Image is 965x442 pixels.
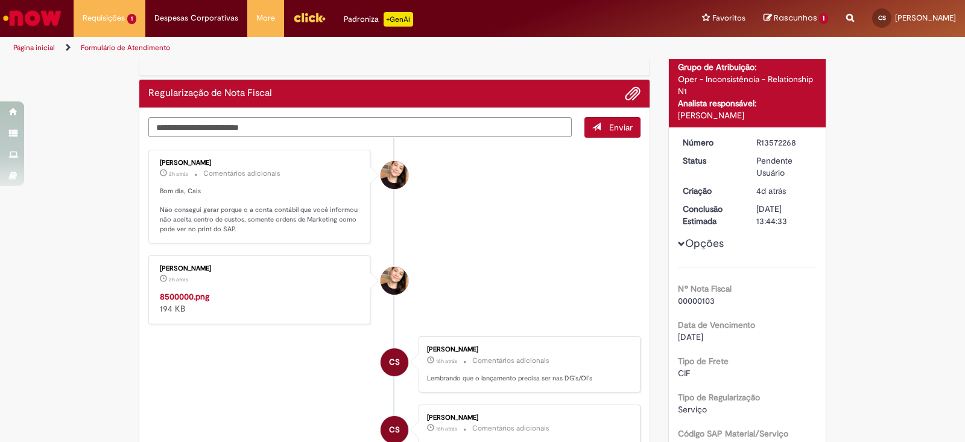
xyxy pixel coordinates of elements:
span: 16h atrás [436,357,457,365]
div: [PERSON_NAME] [678,109,817,121]
dt: Conclusão Estimada [674,203,748,227]
span: 16h atrás [436,425,457,432]
span: CIF [678,368,690,379]
time: 29/09/2025 17:46:32 [436,357,457,365]
div: Analista responsável: [678,97,817,109]
p: +GenAi [384,12,413,27]
ul: Trilhas de página [9,37,634,59]
a: 8500000.png [160,291,209,302]
div: Cais Machado Braz De Souza [381,348,408,376]
img: click_logo_yellow_360x200.png [293,8,326,27]
span: More [256,12,275,24]
span: Enviar [609,122,633,133]
span: 2h atrás [169,170,188,178]
div: R13572268 [756,136,812,149]
div: 194 KB [160,290,361,315]
a: Formulário de Atendimento [81,43,170,53]
span: 4d atrás [756,185,786,196]
small: Comentários adicionais [203,168,280,179]
span: Requisições [83,12,125,24]
span: 2h atrás [169,276,188,283]
b: Nº Nota Fiscal [678,283,732,294]
p: Bom dia, Cais Não consegui gerar porque o a conta contábil que você informou não aceita centro de... [160,187,361,234]
a: Página inicial [13,43,55,53]
div: Oper - Inconsistência - Relationship N1 [678,73,817,97]
b: Tipo de Regularização [678,392,760,403]
small: Comentários adicionais [472,356,549,366]
b: Tipo de Frete [678,356,729,367]
div: Sabrina De Vasconcelos [381,161,408,189]
span: 00000103 [678,295,715,306]
small: Comentários adicionais [472,423,549,434]
b: Código SAP Material/Serviço [678,428,788,439]
dt: Criação [674,185,748,197]
div: [PERSON_NAME] [427,346,628,353]
span: [DATE] [678,331,703,342]
span: CS [389,348,400,377]
time: 30/09/2025 07:54:16 [169,170,188,178]
h2: Regularização de Nota Fiscal Histórico de tíquete [148,88,272,99]
dt: Número [674,136,748,149]
div: [PERSON_NAME] [160,159,361,167]
div: [DATE] 13:44:33 [756,203,812,227]
div: Pendente Usuário [756,155,812,179]
span: Rascunhos [774,12,817,24]
b: Data de Vencimento [678,319,755,330]
div: Padroniza [344,12,413,27]
dt: Status [674,155,748,167]
span: [PERSON_NAME] [895,13,956,23]
button: Adicionar anexos [625,86,641,101]
textarea: Digite sua mensagem aqui... [148,117,572,137]
div: [PERSON_NAME] [160,265,361,272]
div: [PERSON_NAME] [427,414,628,421]
time: 29/09/2025 17:46:25 [436,425,457,432]
span: 1 [127,14,136,24]
div: Sabrina De Vasconcelos [381,267,408,295]
time: 26/09/2025 18:54:28 [756,185,786,196]
time: 30/09/2025 07:51:57 [169,276,188,283]
span: Favoritos [712,12,745,24]
div: 26/09/2025 18:54:28 [756,185,812,197]
span: Serviço [678,404,707,415]
button: Enviar [584,117,641,138]
a: Rascunhos [764,13,828,24]
div: Grupo de Atribuição: [678,61,817,73]
span: CS [878,14,886,22]
p: Lembrando que o lançamento precisa ser nas DG's/OI's [427,374,628,383]
span: Despesas Corporativas [154,12,238,24]
span: 1 [819,13,828,24]
img: ServiceNow [1,6,63,30]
